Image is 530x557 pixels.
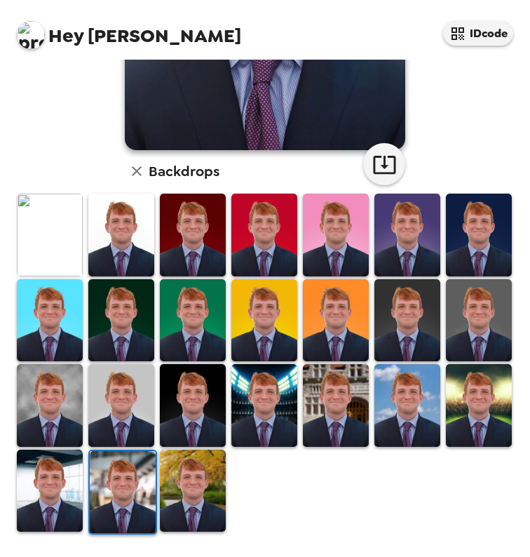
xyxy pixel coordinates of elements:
img: Original [17,194,83,276]
span: [PERSON_NAME] [17,14,241,46]
button: IDcode [443,21,513,46]
span: Hey [48,23,83,48]
img: profile pic [17,21,45,49]
h6: Backdrops [149,160,219,182]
